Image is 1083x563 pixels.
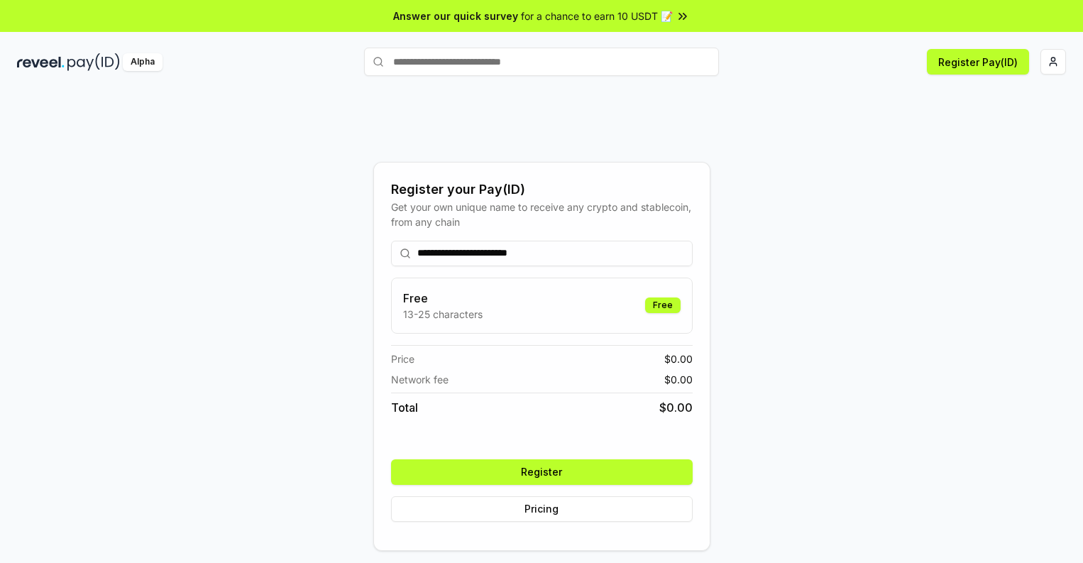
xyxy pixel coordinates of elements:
[927,49,1029,75] button: Register Pay(ID)
[391,180,693,199] div: Register your Pay(ID)
[67,53,120,71] img: pay_id
[664,351,693,366] span: $ 0.00
[123,53,163,71] div: Alpha
[664,372,693,387] span: $ 0.00
[391,199,693,229] div: Get your own unique name to receive any crypto and stablecoin, from any chain
[17,53,65,71] img: reveel_dark
[391,372,449,387] span: Network fee
[391,496,693,522] button: Pricing
[393,9,518,23] span: Answer our quick survey
[403,290,483,307] h3: Free
[403,307,483,322] p: 13-25 characters
[391,399,418,416] span: Total
[521,9,673,23] span: for a chance to earn 10 USDT 📝
[391,351,414,366] span: Price
[659,399,693,416] span: $ 0.00
[645,297,681,313] div: Free
[391,459,693,485] button: Register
